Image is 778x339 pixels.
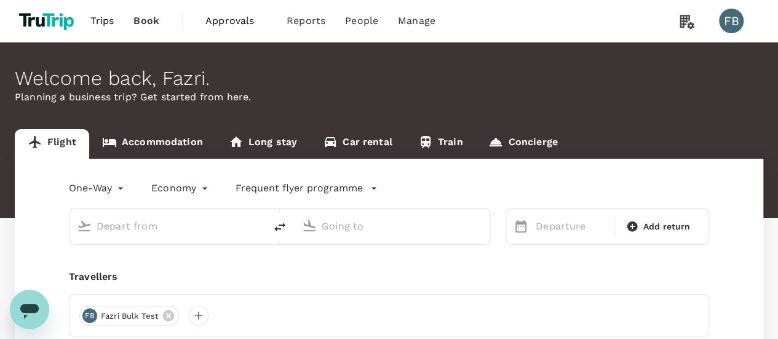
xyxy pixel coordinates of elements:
[475,129,570,159] a: Concierge
[265,212,295,242] button: delete
[133,14,159,28] span: Book
[69,178,127,198] div: One-Way
[236,181,363,196] p: Frequent flyer programme
[398,14,435,28] span: Manage
[482,225,484,227] button: Open
[97,217,239,236] input: Depart from
[15,67,763,90] div: Welcome back , Fazri .
[205,14,267,28] span: Approvals
[287,14,325,28] span: Reports
[69,269,709,284] div: Travellers
[93,310,165,322] span: Fazri Bulk test
[310,129,405,159] a: Car rental
[236,181,378,196] button: Frequent flyer programme
[90,14,114,28] span: Trips
[322,217,464,236] input: Going to
[82,308,97,323] div: FB
[345,14,378,28] span: People
[15,7,81,34] img: TruTrip logo
[643,220,691,233] span: Add return
[79,306,179,325] div: FBFazri Bulk test
[15,90,763,105] p: Planning a business trip? Get started from here.
[151,178,211,198] div: Economy
[15,129,89,159] a: Flight
[216,129,310,159] a: Long stay
[256,225,259,227] button: Open
[719,9,744,33] div: FB
[405,129,476,159] a: Train
[10,290,49,329] iframe: Button to launch messaging window
[536,219,607,234] p: Departure
[89,129,216,159] a: Accommodation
